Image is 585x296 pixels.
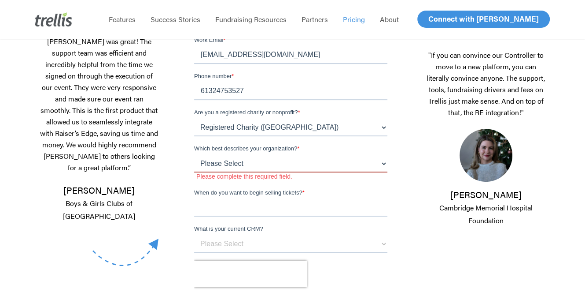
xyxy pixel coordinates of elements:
[40,184,158,222] p: [PERSON_NAME]
[208,15,294,24] a: Fundraising Resources
[151,14,200,24] span: Success Stories
[101,15,143,24] a: Features
[109,14,136,24] span: Features
[294,15,335,24] a: Partners
[428,13,539,24] span: Connect with [PERSON_NAME]
[439,202,533,225] span: Cambridge Memorial Hospital Foundation
[215,14,287,24] span: Fundraising Resources
[63,198,135,221] span: Boys & Girls Clubs of [GEOGRAPHIC_DATA]
[372,15,406,24] a: About
[427,188,545,226] p: [PERSON_NAME]
[460,129,512,182] img: 1700858054423.jpeg
[143,15,208,24] a: Success Stories
[427,49,545,129] p: "If you can convince our Controller to move to a new platform, you can literally convince anyone....
[40,24,158,184] p: “Our experience with [PERSON_NAME] was great! The support team was efficient and incredibly helpf...
[302,14,328,24] span: Partners
[417,11,550,28] a: Connect with [PERSON_NAME]
[380,14,399,24] span: About
[35,12,72,26] img: Trellis
[343,14,365,24] span: Pricing
[335,15,372,24] a: Pricing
